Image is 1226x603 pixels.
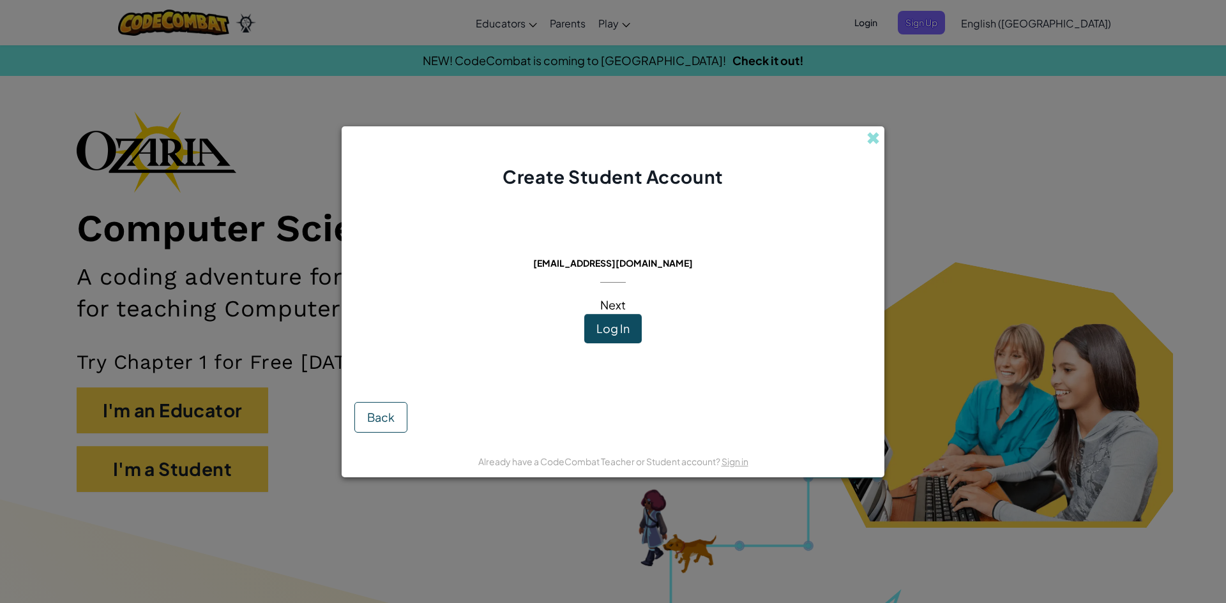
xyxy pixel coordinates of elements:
span: [EMAIL_ADDRESS][DOMAIN_NAME] [533,257,693,269]
span: Create Student Account [503,165,723,188]
span: Log In [596,321,630,336]
button: Log In [584,314,642,343]
span: This email is already in use: [523,239,704,254]
a: Sign in [722,456,748,467]
span: Already have a CodeCombat Teacher or Student account? [478,456,722,467]
span: Next [600,297,626,312]
span: Back [367,410,395,424]
button: Back [354,402,407,433]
